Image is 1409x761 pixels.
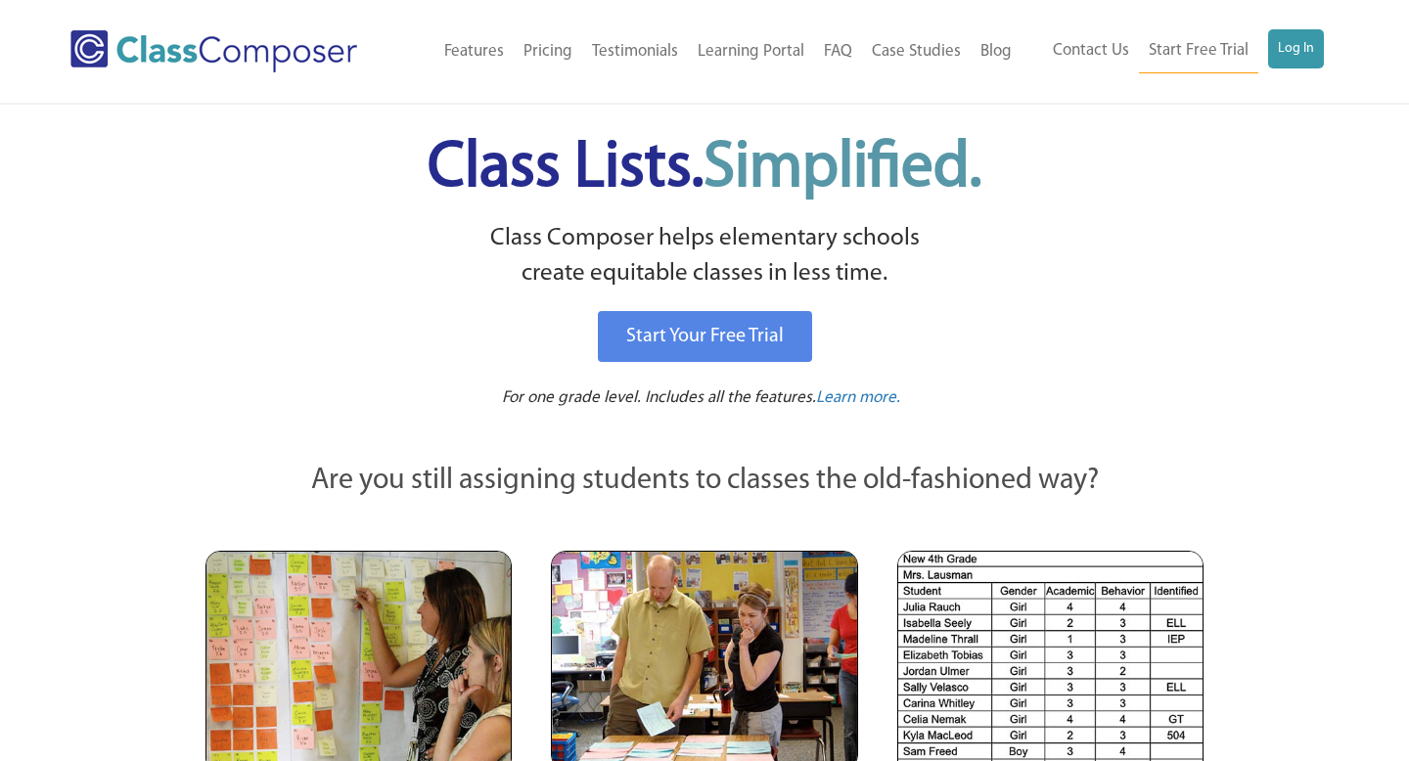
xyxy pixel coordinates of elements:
[502,389,816,406] span: For one grade level. Includes all the features.
[688,30,814,73] a: Learning Portal
[203,221,1206,292] p: Class Composer helps elementary schools create equitable classes in less time.
[816,389,900,406] span: Learn more.
[598,311,812,362] a: Start Your Free Trial
[205,460,1204,503] p: Are you still assigning students to classes the old-fashioned way?
[1022,29,1324,73] nav: Header Menu
[514,30,582,73] a: Pricing
[1139,29,1258,73] a: Start Free Trial
[862,30,971,73] a: Case Studies
[626,327,784,346] span: Start Your Free Trial
[70,30,357,72] img: Class Composer
[434,30,514,73] a: Features
[582,30,688,73] a: Testimonials
[704,137,981,201] span: Simplified.
[816,386,900,411] a: Learn more.
[1043,29,1139,72] a: Contact Us
[402,30,1022,73] nav: Header Menu
[1268,29,1324,68] a: Log In
[971,30,1022,73] a: Blog
[814,30,862,73] a: FAQ
[428,137,981,201] span: Class Lists.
